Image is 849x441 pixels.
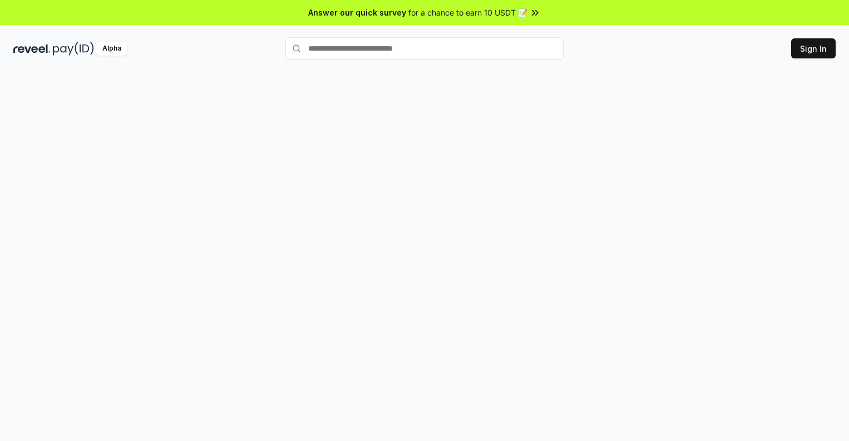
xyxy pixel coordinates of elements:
[53,42,94,56] img: pay_id
[791,38,836,58] button: Sign In
[308,7,406,18] span: Answer our quick survey
[96,42,127,56] div: Alpha
[13,42,51,56] img: reveel_dark
[408,7,527,18] span: for a chance to earn 10 USDT 📝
